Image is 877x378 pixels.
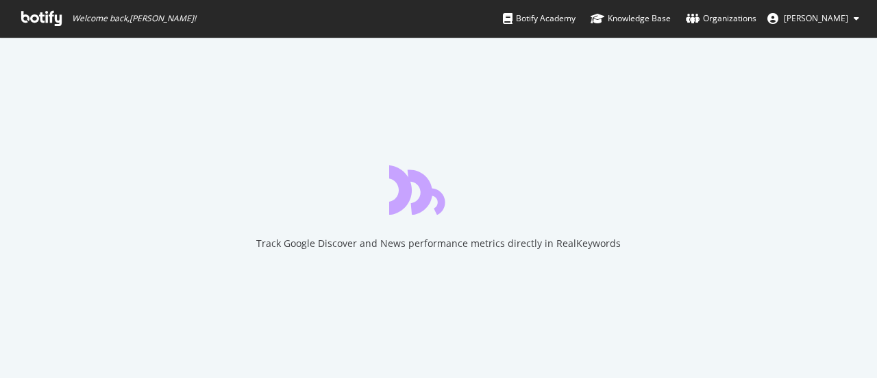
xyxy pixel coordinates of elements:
[591,12,671,25] div: Knowledge Base
[784,12,848,24] span: Erin MacRae
[503,12,576,25] div: Botify Academy
[686,12,756,25] div: Organizations
[256,237,621,250] div: Track Google Discover and News performance metrics directly in RealKeywords
[756,8,870,29] button: [PERSON_NAME]
[72,13,196,24] span: Welcome back, [PERSON_NAME] !
[389,165,488,215] div: animation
